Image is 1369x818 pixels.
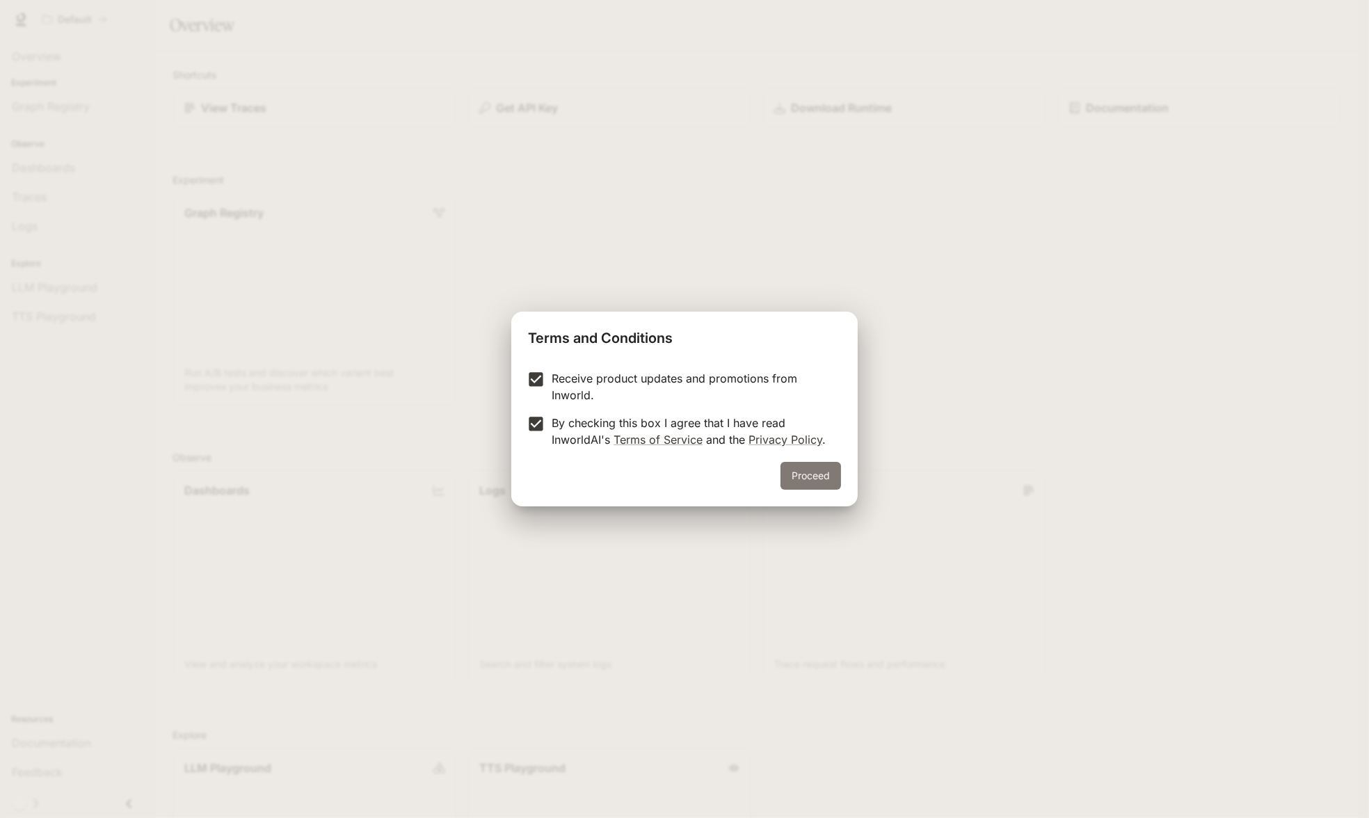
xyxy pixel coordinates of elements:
[511,312,858,359] h2: Terms and Conditions
[552,370,830,403] p: Receive product updates and promotions from Inworld.
[748,433,822,447] a: Privacy Policy
[614,433,703,447] a: Terms of Service
[780,462,841,490] button: Proceed
[552,415,830,448] p: By checking this box I agree that I have read InworldAI's and the .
